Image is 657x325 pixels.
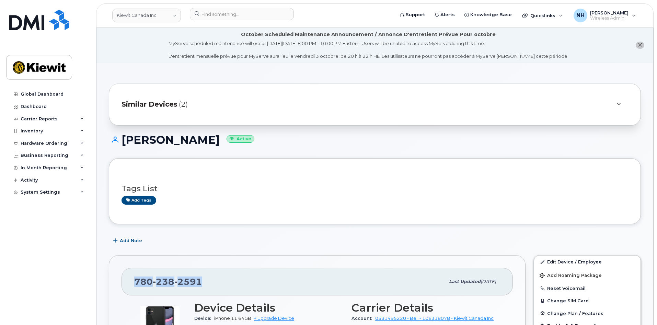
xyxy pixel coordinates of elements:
[194,302,343,314] h3: Device Details
[134,277,202,287] span: 780
[534,256,641,268] a: Edit Device / Employee
[122,196,156,205] a: Add tags
[254,316,294,321] a: + Upgrade Device
[122,184,628,193] h3: Tags List
[547,311,603,316] span: Change Plan / Features
[227,135,254,143] small: Active
[174,277,202,287] span: 2591
[534,282,641,294] button: Reset Voicemail
[120,237,142,244] span: Add Note
[449,279,481,284] span: Last updated
[627,295,652,320] iframe: Messenger Launcher
[534,307,641,319] button: Change Plan / Features
[241,31,496,38] div: October Scheduled Maintenance Announcement / Annonce D'entretient Prévue Pour octobre
[351,316,375,321] span: Account
[169,40,568,59] div: MyServe scheduled maintenance will occur [DATE][DATE] 8:00 PM - 10:00 PM Eastern. Users will be u...
[375,316,494,321] a: 0531495220 - Bell - 106318078 - Kiewit Canada Inc
[179,99,188,109] span: (2)
[122,99,177,109] span: Similar Devices
[636,42,644,49] button: close notification
[194,316,214,321] span: Device
[214,316,251,321] span: iPhone 11 64GB
[481,279,496,284] span: [DATE]
[351,302,500,314] h3: Carrier Details
[109,235,148,247] button: Add Note
[153,277,174,287] span: 238
[534,294,641,307] button: Change SIM Card
[109,134,641,146] h1: [PERSON_NAME]
[540,273,602,279] span: Add Roaming Package
[534,268,641,282] button: Add Roaming Package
